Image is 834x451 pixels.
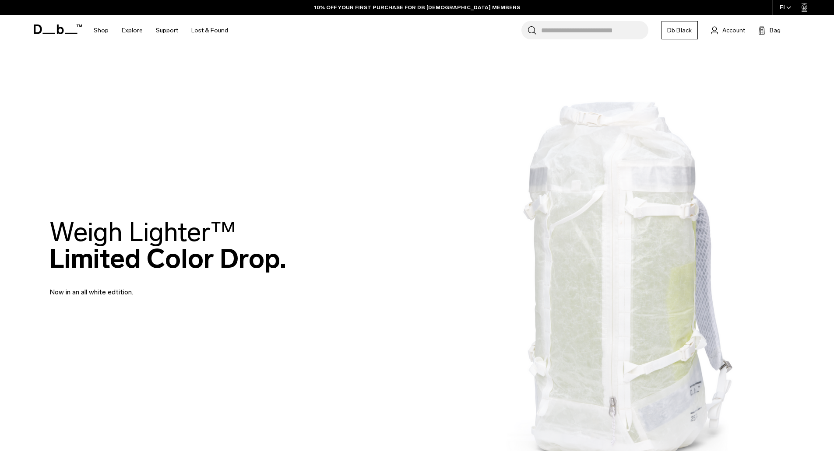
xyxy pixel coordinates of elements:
[314,3,520,11] a: 10% OFF YOUR FIRST PURCHASE FOR DB [DEMOGRAPHIC_DATA] MEMBERS
[191,15,228,46] a: Lost & Found
[711,25,745,35] a: Account
[49,219,286,272] h2: Limited Color Drop.
[122,15,143,46] a: Explore
[94,15,109,46] a: Shop
[156,15,178,46] a: Support
[758,25,781,35] button: Bag
[722,26,745,35] span: Account
[770,26,781,35] span: Bag
[49,216,236,248] span: Weigh Lighter™
[87,15,235,46] nav: Main Navigation
[49,276,260,297] p: Now in an all white edtition.
[662,21,698,39] a: Db Black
